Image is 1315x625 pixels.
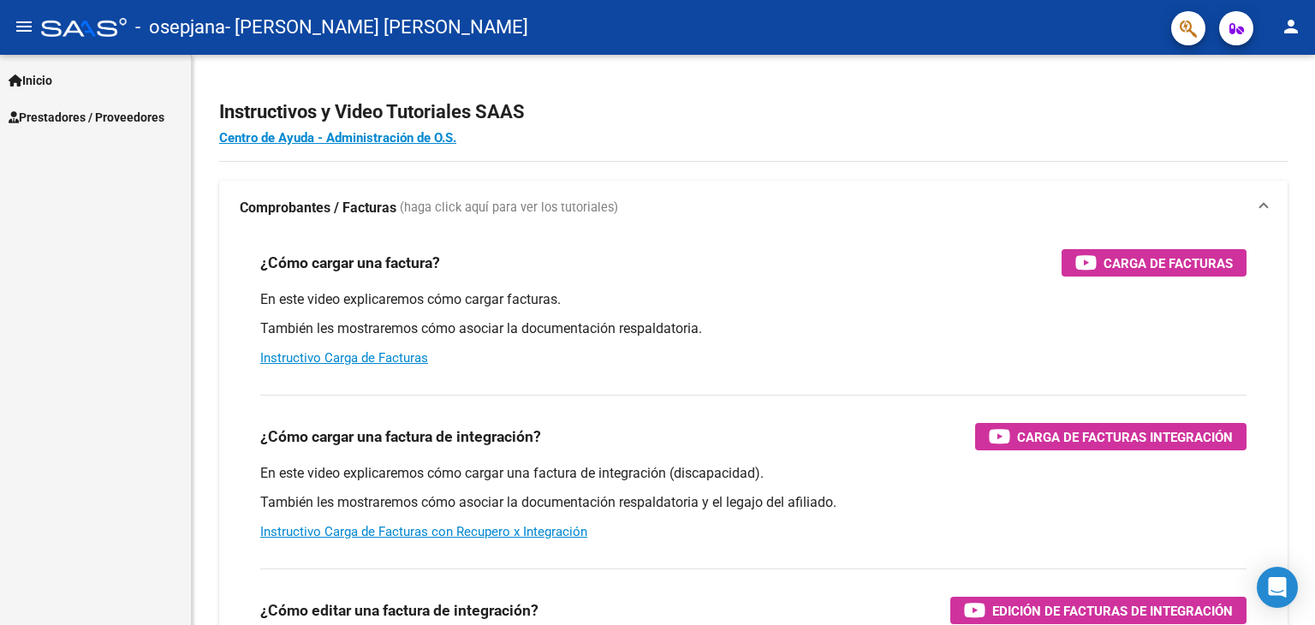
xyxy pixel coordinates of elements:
h3: ¿Cómo editar una factura de integración? [260,598,538,622]
span: - [PERSON_NAME] [PERSON_NAME] [225,9,528,46]
mat-icon: person [1281,16,1301,37]
p: En este video explicaremos cómo cargar facturas. [260,290,1247,309]
h3: ¿Cómo cargar una factura? [260,251,440,275]
p: También les mostraremos cómo asociar la documentación respaldatoria. [260,319,1247,338]
mat-icon: menu [14,16,34,37]
button: Edición de Facturas de integración [950,597,1247,624]
span: Prestadores / Proveedores [9,108,164,127]
span: Carga de Facturas [1104,253,1233,274]
a: Instructivo Carga de Facturas [260,350,428,366]
p: También les mostraremos cómo asociar la documentación respaldatoria y el legajo del afiliado. [260,493,1247,512]
p: En este video explicaremos cómo cargar una factura de integración (discapacidad). [260,464,1247,483]
span: (haga click aquí para ver los tutoriales) [400,199,618,217]
a: Centro de Ayuda - Administración de O.S. [219,130,456,146]
span: Inicio [9,71,52,90]
a: Instructivo Carga de Facturas con Recupero x Integración [260,524,587,539]
h3: ¿Cómo cargar una factura de integración? [260,425,541,449]
span: Edición de Facturas de integración [992,600,1233,622]
mat-expansion-panel-header: Comprobantes / Facturas (haga click aquí para ver los tutoriales) [219,181,1288,235]
button: Carga de Facturas Integración [975,423,1247,450]
h2: Instructivos y Video Tutoriales SAAS [219,96,1288,128]
span: Carga de Facturas Integración [1017,426,1233,448]
strong: Comprobantes / Facturas [240,199,396,217]
button: Carga de Facturas [1062,249,1247,277]
span: - osepjana [135,9,225,46]
div: Open Intercom Messenger [1257,567,1298,608]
